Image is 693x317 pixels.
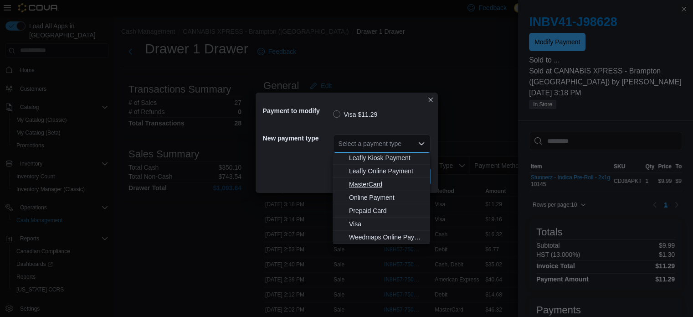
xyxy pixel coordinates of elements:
[349,153,425,162] span: Leafly Kiosk Payment
[263,129,331,147] h5: New payment type
[349,233,425,242] span: Weedmaps Online Payment
[333,204,430,218] button: Prepaid Card
[333,109,378,120] label: Visa $11.29
[349,180,425,189] span: MasterCard
[418,140,425,147] button: Close list of options
[333,165,430,178] button: Leafly Online Payment
[349,193,425,202] span: Online Payment
[333,178,430,191] button: MasterCard
[349,219,425,229] span: Visa
[349,206,425,215] span: Prepaid Card
[333,218,430,231] button: Visa
[349,166,425,176] span: Leafly Online Payment
[263,102,331,120] h5: Payment to modify
[333,151,430,165] button: Leafly Kiosk Payment
[339,138,339,149] input: Accessible screen reader label
[333,191,430,204] button: Online Payment
[425,94,436,105] button: Closes this modal window
[333,231,430,244] button: Weedmaps Online Payment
